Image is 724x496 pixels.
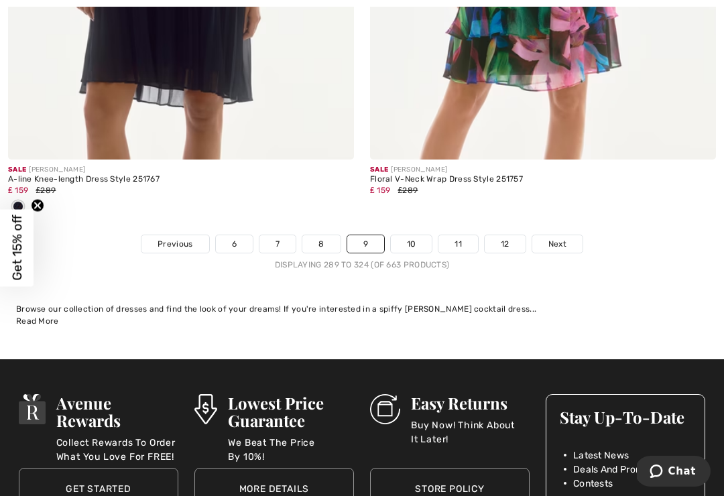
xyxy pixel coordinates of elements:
[411,418,530,445] p: Buy Now! Think About It Later!
[370,175,716,184] div: Floral V-Neck Wrap Dress Style 251757
[194,394,217,424] img: Lowest Price Guarantee
[16,303,708,315] div: Browse our collection of dresses and find the look of your dreams! If you're interested in a spif...
[8,186,28,195] span: ₤ 159
[259,235,296,253] a: 7
[532,235,583,253] a: Next
[28,196,48,219] div: Quartz
[637,456,711,489] iframe: Opens a widget where you can chat to one of our agents
[228,436,354,462] p: We Beat The Price By 10%!
[8,166,26,174] span: Sale
[560,408,691,426] h3: Stay Up-To-Date
[573,477,613,491] span: Contests
[347,235,384,253] a: 9
[9,215,25,281] span: Get 15% off
[8,196,28,219] div: Midnight Blue
[548,238,566,250] span: Next
[438,235,478,253] a: 11
[370,165,716,175] div: [PERSON_NAME]
[370,394,400,424] img: Easy Returns
[8,175,354,184] div: A-line Knee-length Dress Style 251767
[56,436,178,462] p: Collect Rewards To Order What You Love For FREE!
[141,235,208,253] a: Previous
[411,394,530,412] h3: Easy Returns
[16,316,59,326] span: Read More
[370,186,390,195] span: ₤ 159
[31,199,44,212] button: Close teaser
[8,165,354,175] div: [PERSON_NAME]
[485,235,526,253] a: 12
[158,238,192,250] span: Previous
[216,235,253,253] a: 6
[573,448,629,462] span: Latest News
[398,186,418,195] span: ₤289
[573,462,671,477] span: Deals And Promotions
[19,394,46,424] img: Avenue Rewards
[56,394,178,429] h3: Avenue Rewards
[391,235,432,253] a: 10
[370,166,388,174] span: Sale
[228,394,354,429] h3: Lowest Price Guarantee
[302,235,340,253] a: 8
[36,186,56,195] span: ₤289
